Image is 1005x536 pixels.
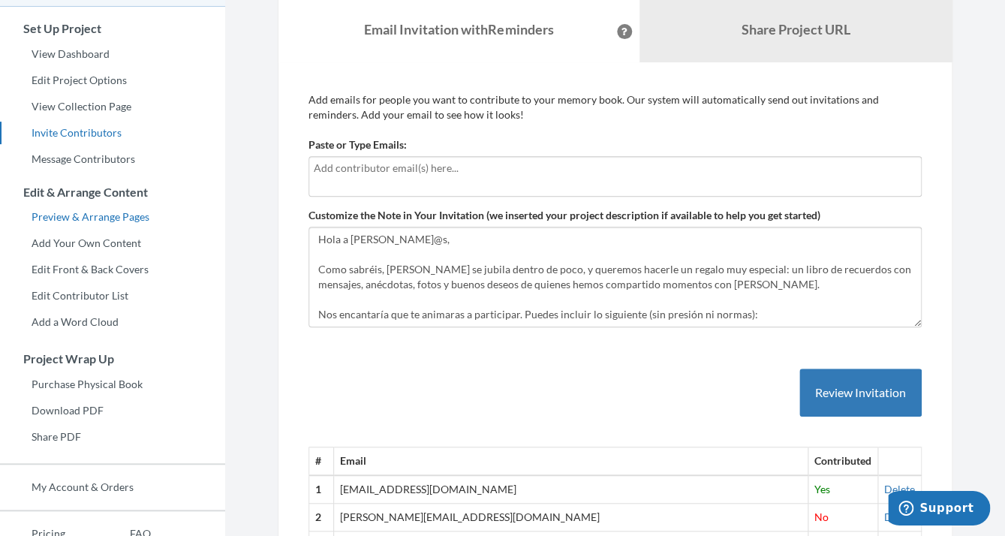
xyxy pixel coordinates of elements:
[334,504,808,531] td: [PERSON_NAME][EMAIL_ADDRESS][DOMAIN_NAME]
[334,475,808,503] td: [EMAIL_ADDRESS][DOMAIN_NAME]
[884,483,915,495] a: Delete
[309,504,334,531] th: 2
[814,510,829,523] span: No
[364,21,553,38] strong: Email Invitation with Reminders
[741,21,850,38] b: Share Project URL
[308,137,407,152] label: Paste or Type Emails:
[308,92,922,122] p: Add emails for people you want to contribute to your memory book. Our system will automatically s...
[309,447,334,475] th: #
[814,483,830,495] span: Yes
[799,369,922,417] button: Review Invitation
[309,475,334,503] th: 1
[308,208,820,223] label: Customize the Note in Your Invitation (we inserted your project description if available to help ...
[884,510,915,523] a: Delete
[1,352,225,366] h3: Project Wrap Up
[334,447,808,475] th: Email
[808,447,878,475] th: Contributed
[1,185,225,199] h3: Edit & Arrange Content
[314,160,916,176] input: Add contributor email(s) here...
[888,491,990,528] iframe: Opens a widget where you can chat to one of our agents
[1,22,225,35] h3: Set Up Project
[308,227,922,327] textarea: Hola a [PERSON_NAME]@s, Como sabréis, [PERSON_NAME] se jubila dentro de poco, y queremos hacerle ...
